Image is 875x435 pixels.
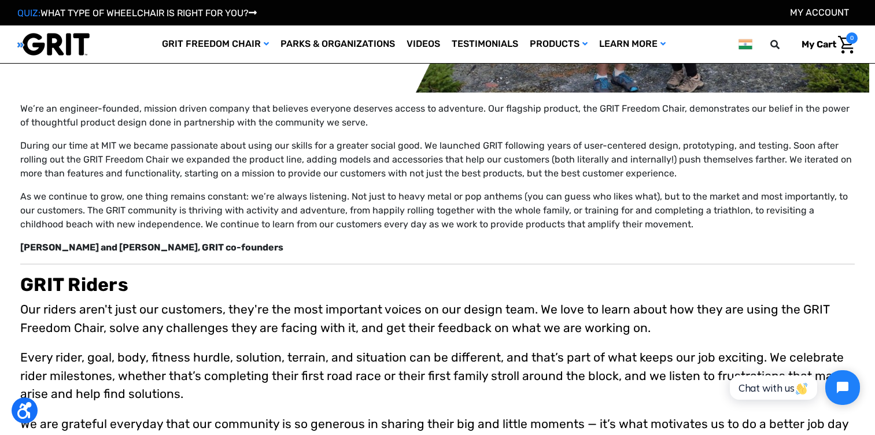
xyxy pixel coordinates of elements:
a: Parks & Organizations [275,25,401,63]
a: QUIZ:WHAT TYPE OF WHEELCHAIR IS RIGHT FOR YOU? [17,8,257,19]
a: Testimonials [446,25,524,63]
p: As we continue to grow, one thing remains constant: we’re always listening. Not just to heavy met... [20,190,855,231]
a: Account [790,7,849,18]
p: We’re an engineer-founded, mission driven company that believes everyone deserves access to adven... [20,102,855,130]
a: GRIT Freedom Chair [156,25,275,63]
span: My Cart [802,39,836,50]
a: Learn More [593,25,671,63]
img: GRIT All-Terrain Wheelchair and Mobility Equipment [17,32,90,56]
span: Our riders aren't just our customers, they're the most important voices on our design team. We lo... [20,302,829,335]
span: QUIZ: [17,8,40,19]
img: in.png [739,37,752,51]
span: Every rider, goal, body, fitness hurdle, solution, terrain, and situation can be different, and t... [20,350,844,401]
strong: [PERSON_NAME] and [PERSON_NAME], GRIT co-founders [20,242,283,253]
span: 0 [846,32,858,44]
input: Search [776,32,793,57]
a: Cart with 0 items [793,32,858,57]
b: GRIT Riders [20,274,128,296]
a: Products [524,25,593,63]
p: During our time at MIT we became passionate about using our skills for a greater social good. We ... [20,139,855,180]
img: Cart [838,36,855,54]
iframe: Tidio Chat [717,360,870,415]
a: Videos [401,25,446,63]
span: Phone Number [180,47,243,58]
